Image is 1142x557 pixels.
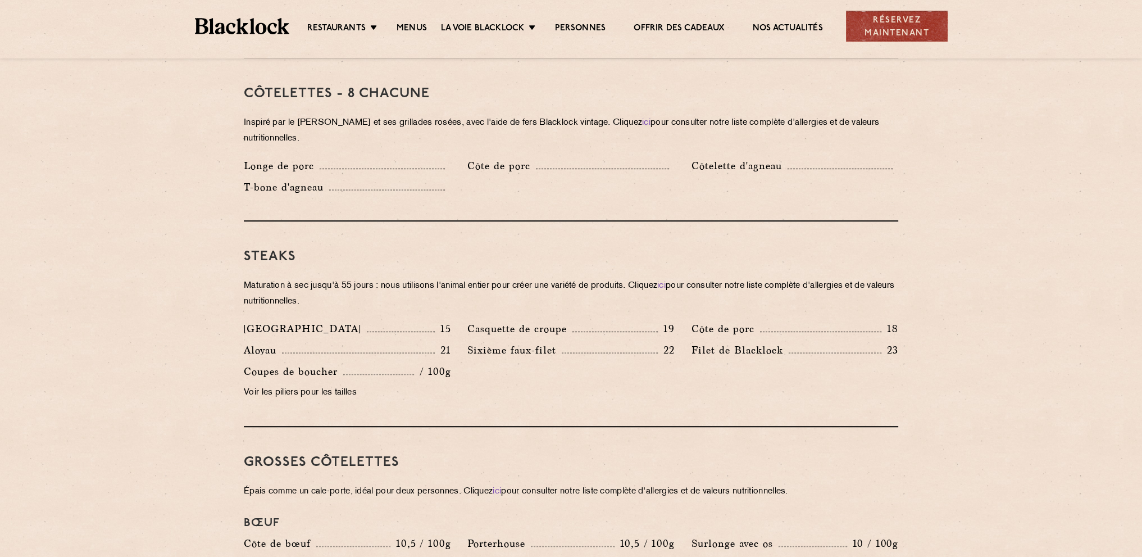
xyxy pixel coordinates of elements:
[244,518,280,529] font: Bœuf
[195,18,289,34] img: BL_Textured_Logo-footer-cropped.svg
[555,24,606,33] font: Personnes
[244,538,311,549] font: Côte de bœuf
[642,119,650,127] a: ici
[397,24,427,33] font: Menus
[307,24,366,33] font: Restaurants
[887,323,898,334] font: 18
[657,282,666,290] a: ici
[555,23,606,35] a: Personnes
[753,23,823,35] a: Nos actualités
[887,345,898,355] font: 23
[244,160,314,171] font: Longe de porc
[307,23,366,35] a: Restaurants
[691,345,783,355] font: Filet de Blacklock
[753,24,823,33] font: Nos actualités
[467,323,567,334] font: Casquette de croupe
[691,160,782,171] font: Côtelette d'agneau
[397,23,427,35] a: Menus
[244,119,642,127] font: Inspiré par le [PERSON_NAME] et ses grillades rosées, avec l'aide de fers Blacklock vintage. Cliquez
[865,16,929,38] font: Réservez maintenant
[244,282,657,290] font: Maturation à sec jusqu'à 55 jours : nous utilisons l'animal entier pour créer une variété de prod...
[467,538,525,549] font: Porterhouse
[663,345,675,355] font: 22
[691,538,773,549] font: Surlonge avec os
[691,323,754,334] font: Côte de porc
[244,345,276,355] font: Aloyau
[244,87,430,101] font: Côtelettes - 8 chacune
[634,23,725,35] a: Offrir des cadeaux
[396,538,451,549] font: 10,5 / 100g
[244,456,399,469] font: Grosses côtelettes
[440,323,451,334] font: 15
[467,160,530,171] font: Côte de porc
[663,323,675,334] font: 19
[441,24,524,33] font: La voie Blacklock
[853,538,898,549] font: 10 / 100g
[244,366,338,377] font: Coupes de boucher
[244,182,324,192] font: T-bone d'agneau
[620,538,675,549] font: 10,5 / 100g
[420,366,451,377] font: / 100g
[244,487,493,496] font: Épais comme un cale-porte, idéal pour deux personnes. Cliquez
[244,323,361,334] font: [GEOGRAPHIC_DATA]
[441,23,524,35] a: La voie Blacklock
[501,487,788,496] font: pour consulter notre liste complète d'allergies et de valeurs nutritionnelles.
[467,345,556,355] font: Sixième faux-filet
[244,388,357,397] font: Voir les piliers pour les tailles
[244,250,296,264] font: Steaks
[493,487,501,496] a: ici
[440,345,451,355] font: 21
[634,24,725,33] font: Offrir des cadeaux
